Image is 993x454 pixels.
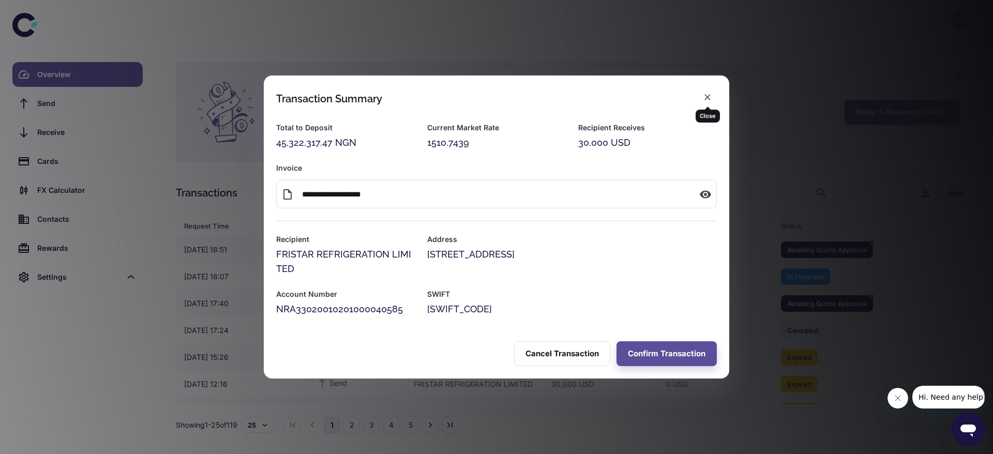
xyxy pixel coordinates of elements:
div: Close [696,110,720,123]
h6: Current Market Rate [427,122,566,133]
h6: Invoice [276,162,717,174]
h6: Recipient [276,234,415,245]
div: 45,322,317.47 NGN [276,135,415,150]
iframe: Message from company [912,386,985,408]
div: [STREET_ADDRESS] [427,247,717,262]
button: Confirm Transaction [616,341,717,366]
h6: SWIFT [427,289,717,300]
span: Hi. Need any help? [6,7,74,16]
iframe: Button to launch messaging window [952,413,985,446]
button: Cancel Transaction [514,341,610,366]
div: [SWIFT_CODE] [427,302,717,316]
div: 30,000 USD [578,135,717,150]
div: FRISTAR REFRIGERATION LIMITED [276,247,415,276]
h6: Recipient Receives [578,122,717,133]
div: 1510.7439 [427,135,566,150]
div: NRA33020010201000040585 [276,302,415,316]
h6: Address [427,234,717,245]
iframe: Close message [887,388,908,408]
h6: Total to Deposit [276,122,415,133]
div: Transaction Summary [276,93,382,105]
h6: Account Number [276,289,415,300]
